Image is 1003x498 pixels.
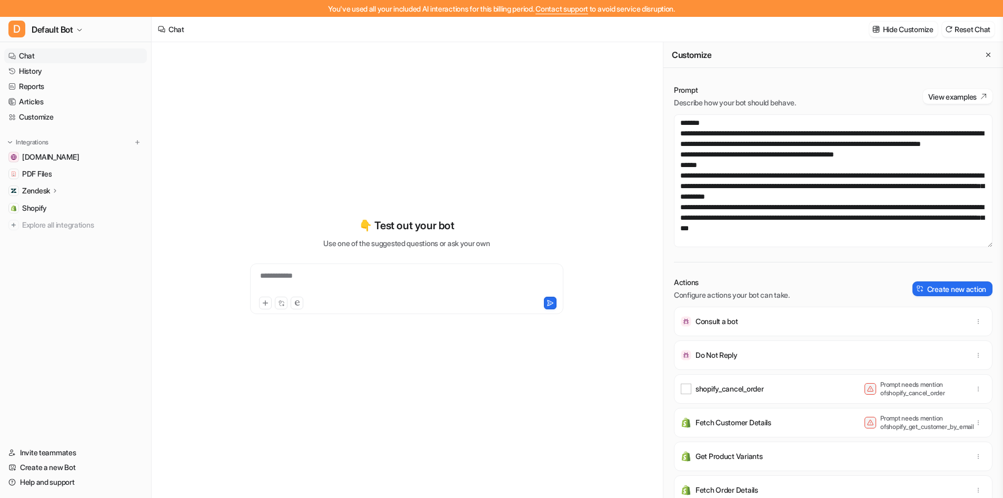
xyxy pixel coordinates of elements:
[134,139,141,146] img: menu_add.svg
[696,451,762,462] p: Get Product Variants
[22,203,47,213] span: Shopify
[11,188,17,194] img: Zendesk
[11,154,17,160] img: wovenwood.co.uk
[681,316,691,327] img: Consult a bot icon
[674,290,790,300] p: Configure actions your bot can take.
[696,417,771,428] p: Fetch Customer Details
[4,64,147,79] a: History
[4,48,147,63] a: Chat
[323,238,490,249] p: Use one of the suggested questions or ask your own
[8,21,25,37] span: D
[4,137,52,148] button: Integrations
[4,167,147,181] a: PDF FilesPDF Files
[917,285,924,292] img: create-action-icon.svg
[22,169,52,179] span: PDF Files
[696,316,738,327] p: Consult a bot
[880,414,965,431] p: Prompt needs mention of shopify_get_customer_by_email
[359,218,454,233] p: 👇 Test out your bot
[11,171,17,177] img: PDF Files
[869,22,938,37] button: Hide Customize
[4,445,147,460] a: Invite teammates
[32,22,73,37] span: Default Bot
[8,220,19,230] img: explore all integrations
[22,185,50,196] p: Zendesk
[923,89,992,104] button: View examples
[696,384,763,394] p: shopify_cancel_order
[168,24,184,35] div: Chat
[681,384,691,394] img: shopify_cancel_order icon
[872,25,880,33] img: customize
[16,138,48,147] p: Integrations
[674,85,796,95] p: Prompt
[883,24,934,35] p: Hide Customize
[982,48,995,61] button: Close flyout
[11,205,17,211] img: Shopify
[696,350,738,360] p: Do Not Reply
[681,451,691,462] img: Get Product Variants icon
[880,380,965,397] p: Prompt needs mention of shopify_cancel_order
[22,152,79,162] span: [DOMAIN_NAME]
[4,79,147,94] a: Reports
[681,485,691,495] img: Fetch Order Details icon
[945,25,952,33] img: reset
[912,281,992,296] button: Create new action
[4,460,147,475] a: Create a new Bot
[6,139,14,146] img: expand menu
[4,110,147,124] a: Customize
[535,4,588,13] span: Contact support
[696,485,758,495] p: Fetch Order Details
[4,150,147,164] a: wovenwood.co.uk[DOMAIN_NAME]
[681,350,691,360] img: Do Not Reply icon
[4,94,147,109] a: Articles
[22,217,143,233] span: Explore all integrations
[681,417,691,428] img: Fetch Customer Details icon
[4,218,147,232] a: Explore all integrations
[674,277,790,288] p: Actions
[672,50,711,60] h2: Customize
[942,22,995,37] button: Reset Chat
[4,475,147,490] a: Help and support
[4,201,147,216] a: ShopifyShopify
[674,97,796,108] p: Describe how your bot should behave.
